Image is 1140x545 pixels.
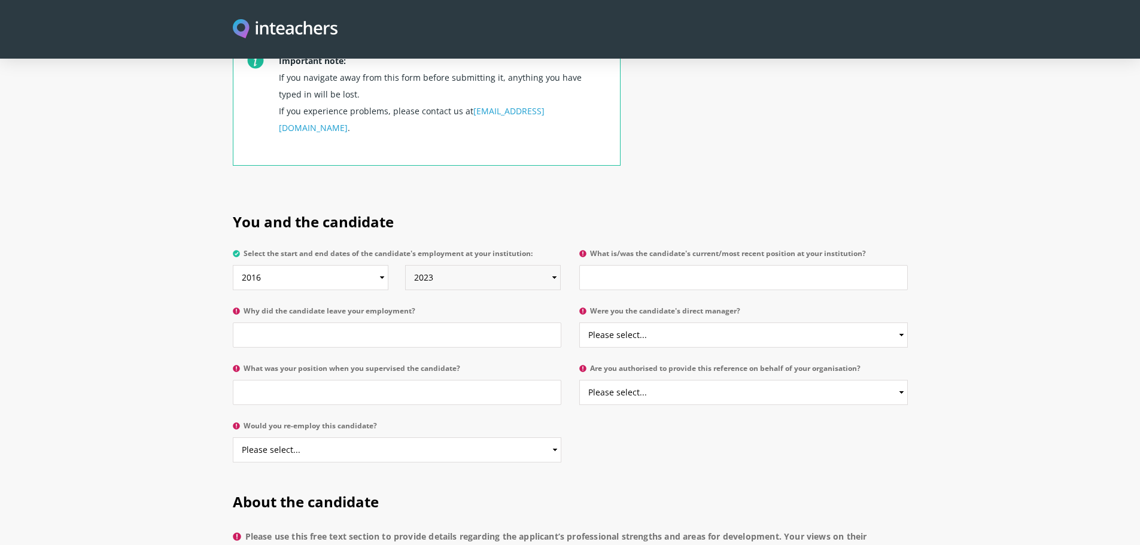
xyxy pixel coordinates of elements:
[233,364,561,380] label: What was your position when you supervised the candidate?
[233,19,338,40] a: Visit this site's homepage
[579,364,908,380] label: Are you authorised to provide this reference on behalf of your organisation?
[233,249,561,265] label: Select the start and end dates of the candidate's employment at your institution:
[233,19,338,40] img: Inteachers
[233,307,561,322] label: Why did the candidate leave your employment?
[233,492,379,511] span: About the candidate
[233,212,394,232] span: You and the candidate
[579,307,908,322] label: Were you the candidate's direct manager?
[279,48,606,165] p: If you navigate away from this form before submitting it, anything you have typed in will be lost...
[233,422,561,437] label: Would you re-employ this candidate?
[279,55,346,66] strong: Important note:
[579,249,908,265] label: What is/was the candidate's current/most recent position at your institution?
